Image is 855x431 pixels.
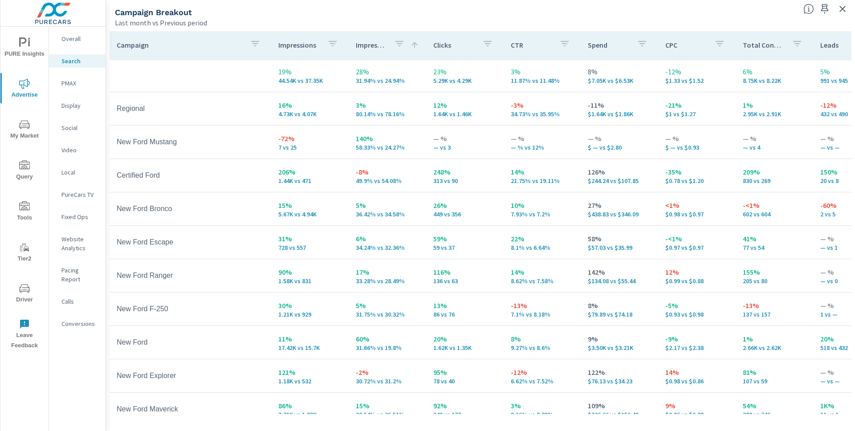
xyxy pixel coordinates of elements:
p: $0.97 vs $0.97 [665,244,729,251]
td: New Ford Explorer [110,365,271,387]
p: 12% [665,267,729,277]
p: 6% [743,66,806,77]
p: 30.54% vs 26.51% [356,411,419,418]
p: 9.16% vs 8.89% [511,411,574,418]
p: 3% [356,100,419,110]
p: Clicks [433,41,475,49]
p: 15% [278,200,342,211]
p: $326.66 vs $156.40 [588,411,651,418]
span: This is a summary of Search performance results by campaign. Each column can be sorted. [803,4,814,14]
div: Search [49,54,106,68]
p: 28% [356,66,419,77]
p: 33.28% vs 28.49% [356,277,419,285]
p: $3,497.69 vs $3,209.72 [588,344,651,351]
p: 26% [433,200,497,211]
p: -<1% [665,233,729,244]
p: 1% [743,100,806,110]
p: $2.17 vs $2.38 [665,344,729,351]
p: — % [743,133,806,144]
p: 95% [433,367,497,378]
p: 11.87% vs 11.48% [511,77,574,84]
p: CPC [665,41,707,49]
p: 1,178 vs 532 [278,378,342,385]
div: Calls [49,295,106,308]
p: 31.66% vs 19.8% [356,344,419,351]
p: 59% [433,233,497,244]
p: 2,954 vs 2,911 [743,110,806,118]
p: 17,419 vs 15,702 [278,344,342,351]
p: 17% [356,267,419,277]
td: Regional [110,98,271,120]
p: Website Analytics [61,235,98,252]
p: CTR [511,41,553,49]
p: $438.83 vs $346.09 [588,211,651,218]
p: -8% [356,167,419,177]
span: PURE Insights [3,37,46,59]
p: 31.94% vs 24.94% [356,77,419,84]
div: Local [49,166,106,179]
p: -11% [588,100,651,110]
p: 206% [278,167,342,177]
p: -5% [665,300,729,311]
p: 340 vs 177 [433,411,497,418]
p: 60% [356,333,419,344]
p: 1,615 vs 1,351 [433,344,497,351]
p: 137 vs 157 [743,311,806,318]
div: Video [49,143,106,157]
div: Fixed Ops [49,210,106,224]
p: $7,048.96 vs $6,528.59 [588,77,651,84]
p: 34.73% vs 35.95% [511,110,574,118]
p: $244.24 vs $107.85 [588,177,651,184]
p: $76.13 vs $34.23 [588,378,651,385]
p: <1% [665,200,729,211]
p: 4,725 vs 4,070 [278,110,342,118]
p: 9% [665,400,729,411]
p: 5% [356,200,419,211]
div: nav menu [0,27,49,354]
p: $ — vs $0.93 [665,144,729,151]
button: Exit Fullscreen [835,2,850,16]
p: 8.62% vs 7.58% [511,277,574,285]
p: 15% [356,400,419,411]
p: 5% [356,300,419,311]
p: Conversions [61,319,98,328]
div: Pacing Report [49,264,106,286]
p: $0.98 vs $0.97 [665,211,729,218]
p: 30.72% vs 31.2% [356,378,419,385]
p: 5,286 vs 4,289 [433,77,497,84]
p: 77 vs 54 [743,244,806,251]
p: — % [511,133,574,144]
p: — % [433,133,497,144]
p: 1% [743,333,806,344]
p: 19% [278,66,342,77]
p: 22% [511,233,574,244]
td: New Ford Mustang [110,131,271,153]
div: Display [49,99,106,112]
p: 49.9% vs 54.08% [356,177,419,184]
p: 6% [356,233,419,244]
p: 1,641 vs 1,463 [433,110,497,118]
p: 12% [433,100,497,110]
p: 58.33% vs 24.27% [356,144,419,151]
p: 313 vs 90 [433,177,497,184]
p: — vs 4 [743,144,806,151]
p: 80.14% vs 78.16% [356,110,419,118]
p: 86% [278,400,342,411]
div: PMAX [49,77,106,90]
p: 6.62% vs 7.52% [511,378,574,385]
p: 8.75K vs 8.22K [743,77,806,84]
p: Local [61,168,98,177]
p: -13% [511,300,574,311]
p: Fixed Ops [61,212,98,221]
p: Search [61,57,98,65]
p: Display [61,101,98,110]
span: My Market [3,119,46,141]
p: Total Conversions [743,41,785,49]
p: PMAX [61,79,98,88]
p: 9% [588,333,651,344]
td: New Ford F-250 [110,298,271,320]
p: 14% [665,367,729,378]
p: 78 vs 40 [433,378,497,385]
p: Campaign [117,41,243,49]
p: $1.33 vs $1.52 [665,77,729,84]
